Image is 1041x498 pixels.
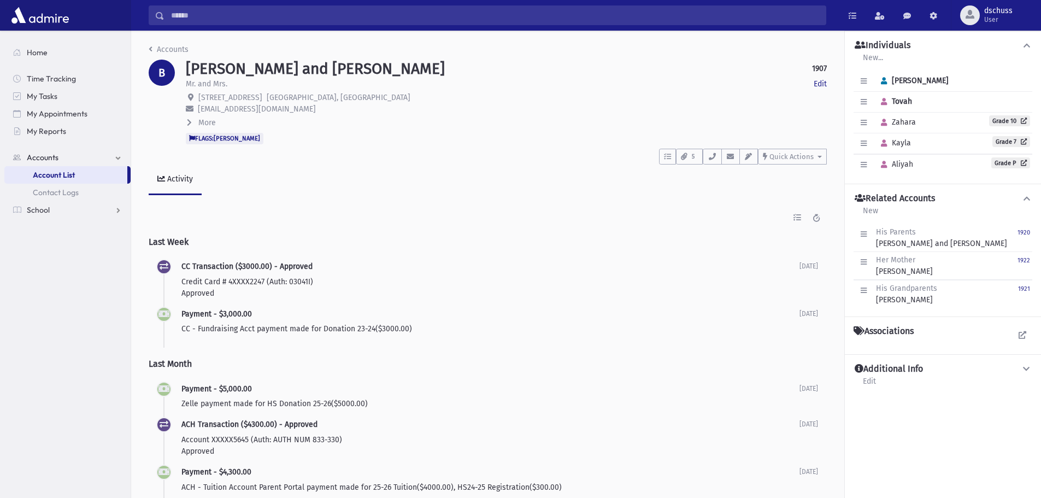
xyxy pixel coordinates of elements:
a: Grade P [991,157,1030,168]
span: Home [27,48,48,57]
span: Account List [33,170,75,180]
span: Kayla [876,138,911,148]
span: [EMAIL_ADDRESS][DOMAIN_NAME] [198,104,316,114]
span: User [984,15,1013,24]
a: 1922 [1018,254,1030,277]
input: Search [164,5,826,25]
a: Grade 10 [989,115,1030,126]
a: Home [4,44,131,61]
span: Payment - $4,300.00 [181,467,251,477]
a: Time Tracking [4,70,131,87]
button: Additional Info [854,364,1032,375]
h4: Additional Info [855,364,923,375]
span: My Appointments [27,109,87,119]
a: Contact Logs [4,184,131,201]
button: Quick Actions [758,149,827,165]
span: Contact Logs [33,188,79,197]
small: 1921 [1018,285,1030,292]
h4: Related Accounts [855,193,935,204]
a: 1921 [1018,283,1030,306]
h2: Last Week [149,228,827,256]
span: FLAGS:[PERSON_NAME] [186,133,263,144]
span: [DATE] [799,262,818,270]
span: CC Transaction ($3000.00) - Approved [181,262,313,271]
span: ACH Transaction ($4300.00) - Approved [181,420,317,429]
span: Quick Actions [769,153,814,161]
div: Activity [165,174,193,184]
span: dschuss [984,7,1013,15]
span: His Grandparents [876,284,937,293]
a: Account List [4,166,127,184]
a: Edit [862,375,877,395]
span: [DATE] [799,468,818,476]
button: 5 [676,149,703,165]
span: Tovah [876,97,912,106]
span: [DATE] [799,385,818,392]
a: Activity [149,165,202,195]
span: Zahara [876,118,916,127]
h4: Associations [854,326,914,337]
span: Time Tracking [27,74,76,84]
span: [STREET_ADDRESS] [198,93,262,102]
button: More [186,117,217,128]
a: My Appointments [4,105,131,122]
small: 1922 [1018,257,1030,264]
span: [PERSON_NAME] [876,76,949,85]
span: [DATE] [799,310,818,318]
span: [DATE] [799,420,818,428]
span: 5 [689,152,698,162]
p: Credit Card # 4XXXX2247 (Auth: 03041I) [181,276,799,288]
span: More [198,118,216,127]
span: Payment - $3,000.00 [181,309,252,319]
div: [PERSON_NAME] [876,254,933,277]
p: Mr. and Mrs. [186,78,227,90]
div: B [149,60,175,86]
p: Approved [181,288,799,299]
span: Her Mother [876,255,915,265]
button: Related Accounts [854,193,1032,204]
strong: 1907 [812,63,827,74]
a: School [4,201,131,219]
a: New [862,204,879,224]
button: Individuals [854,40,1032,51]
a: 1920 [1018,226,1030,249]
span: Payment - $5,000.00 [181,384,252,394]
nav: breadcrumb [149,44,189,60]
p: Zelle payment made for HS Donation 25-26($5000.00) [181,398,799,409]
img: AdmirePro [9,4,72,26]
span: Aliyah [876,160,913,169]
small: 1920 [1018,229,1030,236]
h2: Last Month [149,350,827,378]
p: Account XXXXX5645 (Auth: AUTH NUM 833-330) [181,434,799,446]
span: School [27,205,50,215]
p: CC - Fundraising Acct payment made for Donation 23-24($3000.00) [181,323,799,335]
div: [PERSON_NAME] [876,283,937,306]
h4: Individuals [855,40,910,51]
div: [PERSON_NAME] and [PERSON_NAME] [876,226,1007,249]
p: Approved [181,446,799,457]
a: Edit [814,78,827,90]
p: ACH - Tuition Account Parent Portal payment made for 25-26 Tuition($4000.00), HS24-25 Registratio... [181,482,799,493]
h1: [PERSON_NAME] and [PERSON_NAME] [186,60,445,78]
span: Accounts [27,153,58,162]
span: My Tasks [27,91,57,101]
a: Grade 7 [992,136,1030,147]
a: My Tasks [4,87,131,105]
a: Accounts [4,149,131,166]
span: [GEOGRAPHIC_DATA], [GEOGRAPHIC_DATA] [267,93,410,102]
span: My Reports [27,126,66,136]
a: Accounts [149,45,189,54]
a: New... [862,51,884,71]
span: His Parents [876,227,916,237]
a: My Reports [4,122,131,140]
